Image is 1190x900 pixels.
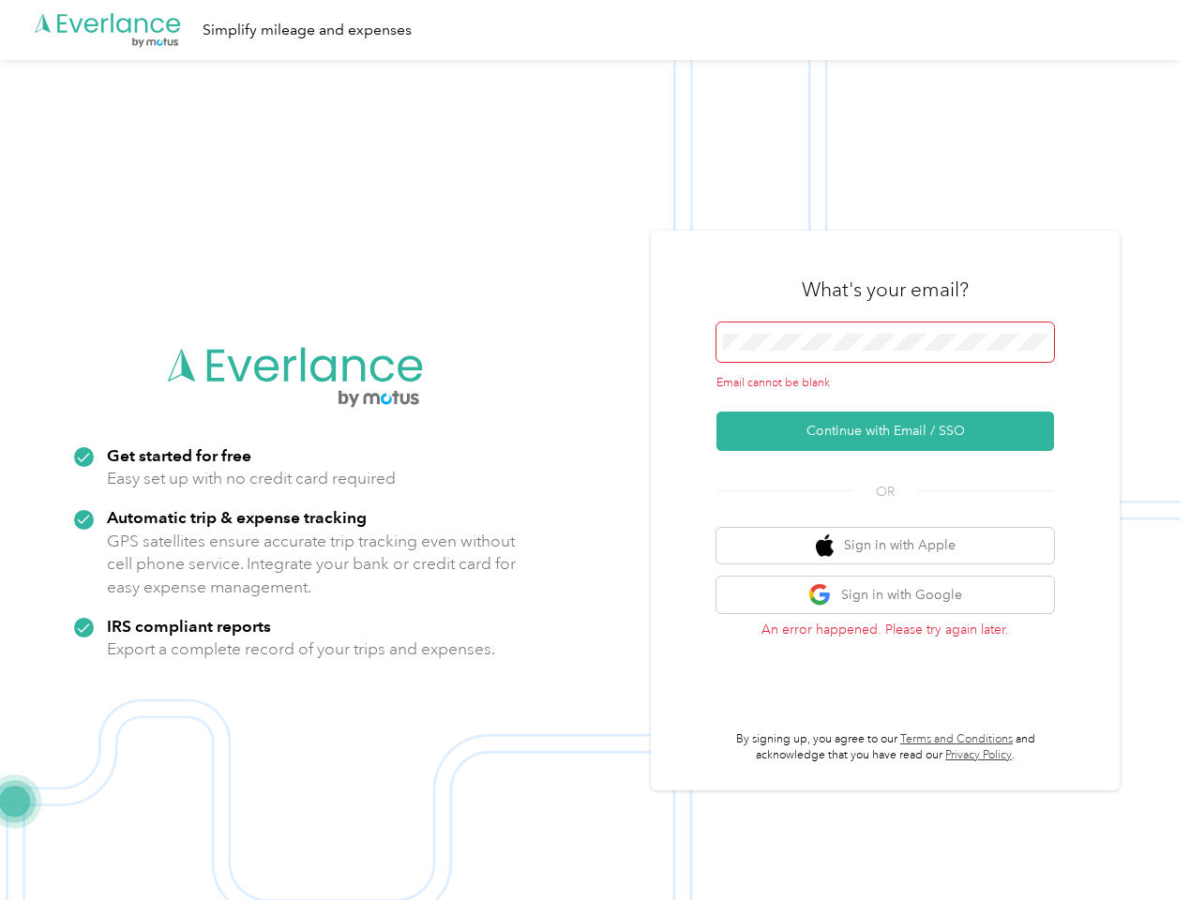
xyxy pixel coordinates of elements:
[716,412,1054,451] button: Continue with Email / SSO
[945,748,1012,762] a: Privacy Policy
[107,507,367,527] strong: Automatic trip & expense tracking
[107,445,251,465] strong: Get started for free
[716,528,1054,564] button: apple logoSign in with Apple
[107,637,495,661] p: Export a complete record of your trips and expenses.
[852,482,918,502] span: OR
[107,467,396,490] p: Easy set up with no credit card required
[107,616,271,636] strong: IRS compliant reports
[802,277,969,303] h3: What's your email?
[203,19,412,42] div: Simplify mileage and expenses
[716,731,1054,764] p: By signing up, you agree to our and acknowledge that you have read our .
[716,375,1054,392] div: Email cannot be blank
[107,530,517,599] p: GPS satellites ensure accurate trip tracking even without cell phone service. Integrate your bank...
[808,583,832,607] img: google logo
[716,620,1054,639] p: An error happened. Please try again later.
[900,732,1013,746] a: Terms and Conditions
[816,534,835,558] img: apple logo
[716,577,1054,613] button: google logoSign in with Google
